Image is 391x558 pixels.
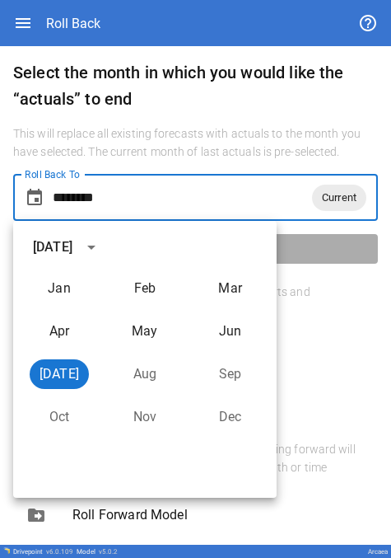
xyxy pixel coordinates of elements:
[99,548,118,556] span: v 5.0.2
[13,59,378,112] h6: Select the month in which you would like the “actuals” to end
[30,317,89,346] button: April
[46,16,100,31] div: Roll Back
[368,548,388,556] div: Arcaea
[3,547,10,554] img: Drivepoint
[33,237,72,257] div: [DATE]
[77,233,105,261] button: calendar view is open, switch to year view
[13,495,378,535] div: Roll Forward Model
[30,274,89,303] button: January
[115,317,175,346] button: May
[13,548,73,556] div: Drivepoint
[77,548,118,556] div: Model
[72,505,365,525] span: Roll Forward Model
[201,317,260,346] button: June
[26,505,46,525] span: drive_file_move
[201,274,260,303] button: March
[30,359,89,389] button: July
[25,167,80,181] label: Roll Back To
[46,548,73,556] span: v 6.0.109
[13,125,378,162] h6: This will replace all existing forecasts with actuals to the month you have selected. The current...
[115,274,175,303] button: February
[312,188,366,207] span: Current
